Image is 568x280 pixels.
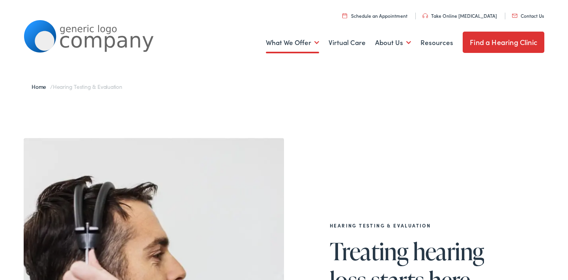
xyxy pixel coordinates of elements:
[329,28,366,57] a: Virtual Care
[330,223,519,228] h2: Hearing Testing & Evaluation
[512,12,544,19] a: Contact Us
[266,28,319,57] a: What We Offer
[420,28,453,57] a: Resources
[512,14,518,18] img: utility icon
[342,13,347,18] img: utility icon
[53,83,122,90] span: Hearing Testing & Evaluation
[32,83,122,90] span: /
[375,28,411,57] a: About Us
[342,12,407,19] a: Schedule an Appointment
[422,13,428,18] img: utility icon
[32,83,50,90] a: Home
[422,12,497,19] a: Take Online [MEDICAL_DATA]
[463,32,544,53] a: Find a Hearing Clinic
[413,238,484,264] span: hearing
[330,238,408,264] span: Treating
